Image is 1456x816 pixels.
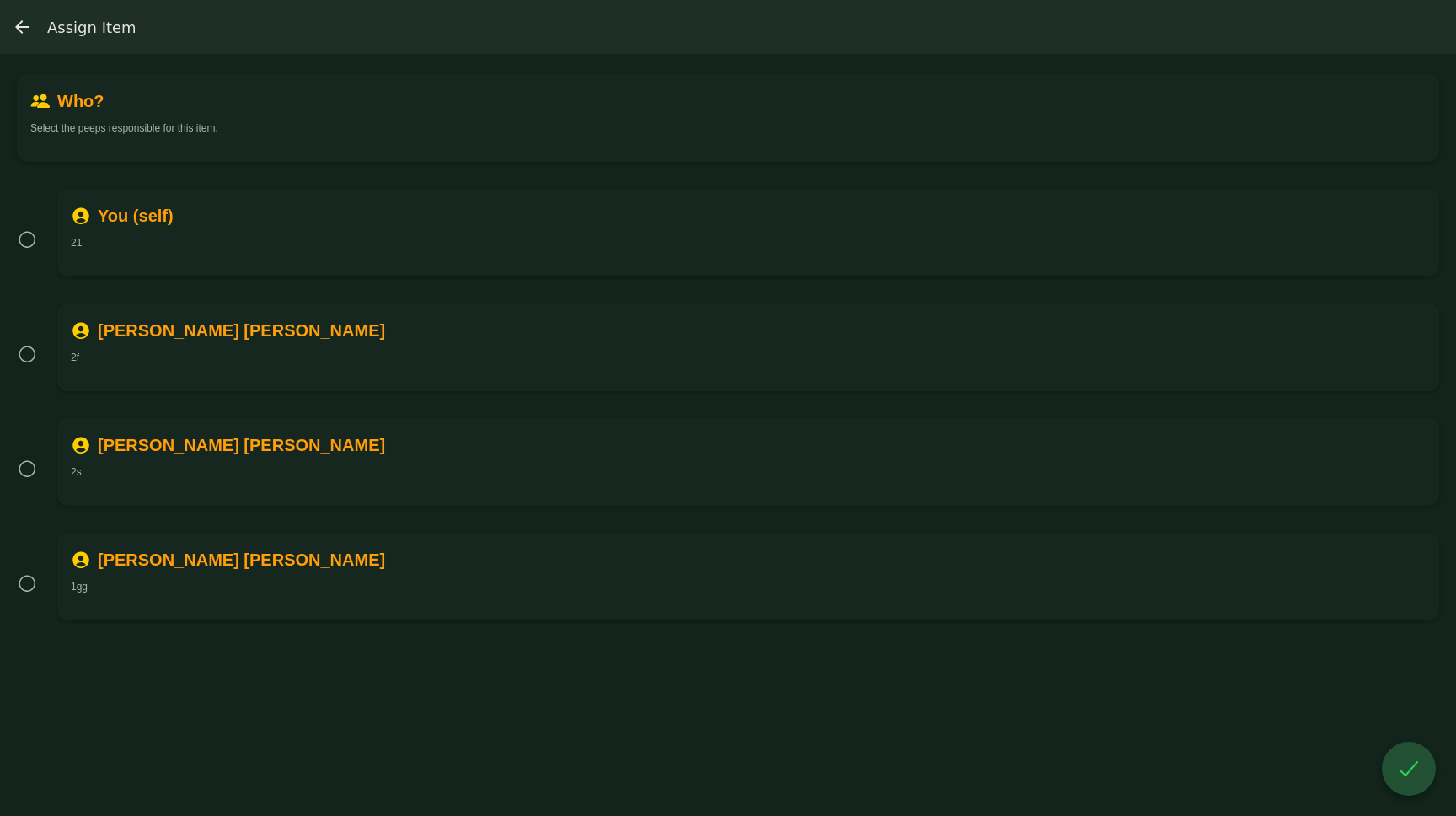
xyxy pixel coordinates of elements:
div:  [71,434,91,456]
div:  [71,549,91,571]
div: 2f [71,351,1426,364]
div: Select the peeps responsible for this item. [30,121,1426,135]
div: 21 [71,236,1426,250]
div:  [30,90,51,112]
div:  [17,458,37,480]
div:  [17,228,37,250]
li: self [17,182,1439,297]
div:  [17,343,37,365]
div:  [17,572,37,594]
a: List Details, back [9,14,35,40]
li: 31 [17,411,1439,526]
div:  [71,205,91,227]
li: 1gn [17,526,1439,641]
div: 1gg [71,580,1426,593]
div: [PERSON_NAME] [PERSON_NAME] [98,432,385,459]
div: You (self) [98,202,174,229]
div:  [1395,754,1422,784]
li: 2h [17,297,1439,411]
div: [PERSON_NAME] [PERSON_NAME] [98,317,385,344]
button: accept [1382,742,1436,796]
div: 2s [71,465,1426,479]
div: [PERSON_NAME] [PERSON_NAME] [98,546,385,573]
div:  [71,319,91,341]
div: Who? [57,88,104,115]
h1: Assign Item [47,19,136,36]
